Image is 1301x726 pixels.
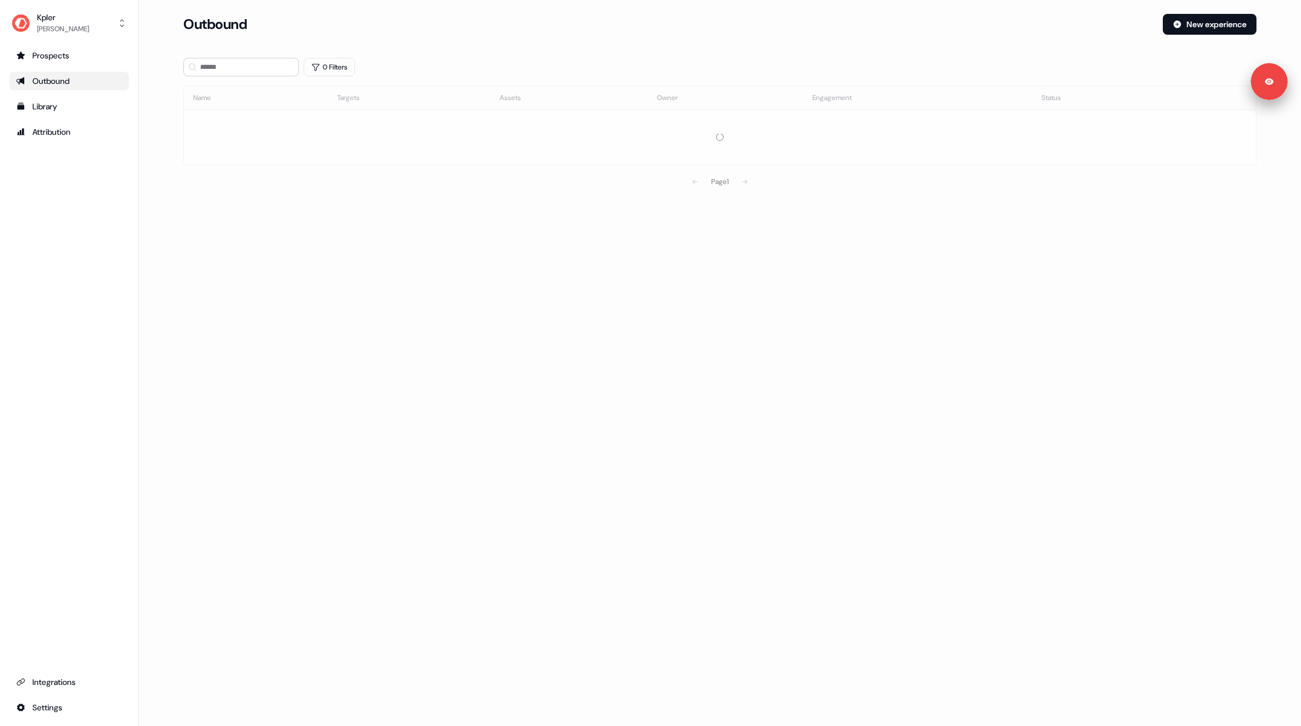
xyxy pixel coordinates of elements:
[16,50,122,61] div: Prospects
[1163,14,1256,35] button: New experience
[9,97,129,116] a: Go to templates
[9,72,129,90] a: Go to outbound experience
[37,23,89,35] div: [PERSON_NAME]
[16,126,122,138] div: Attribution
[16,676,122,688] div: Integrations
[183,16,247,33] h3: Outbound
[9,698,129,717] a: Go to integrations
[9,46,129,65] a: Go to prospects
[16,101,122,112] div: Library
[16,75,122,87] div: Outbound
[9,9,129,37] button: Kpler[PERSON_NAME]
[9,123,129,141] a: Go to attribution
[9,673,129,691] a: Go to integrations
[16,702,122,713] div: Settings
[37,12,89,23] div: Kpler
[304,58,355,76] button: 0 Filters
